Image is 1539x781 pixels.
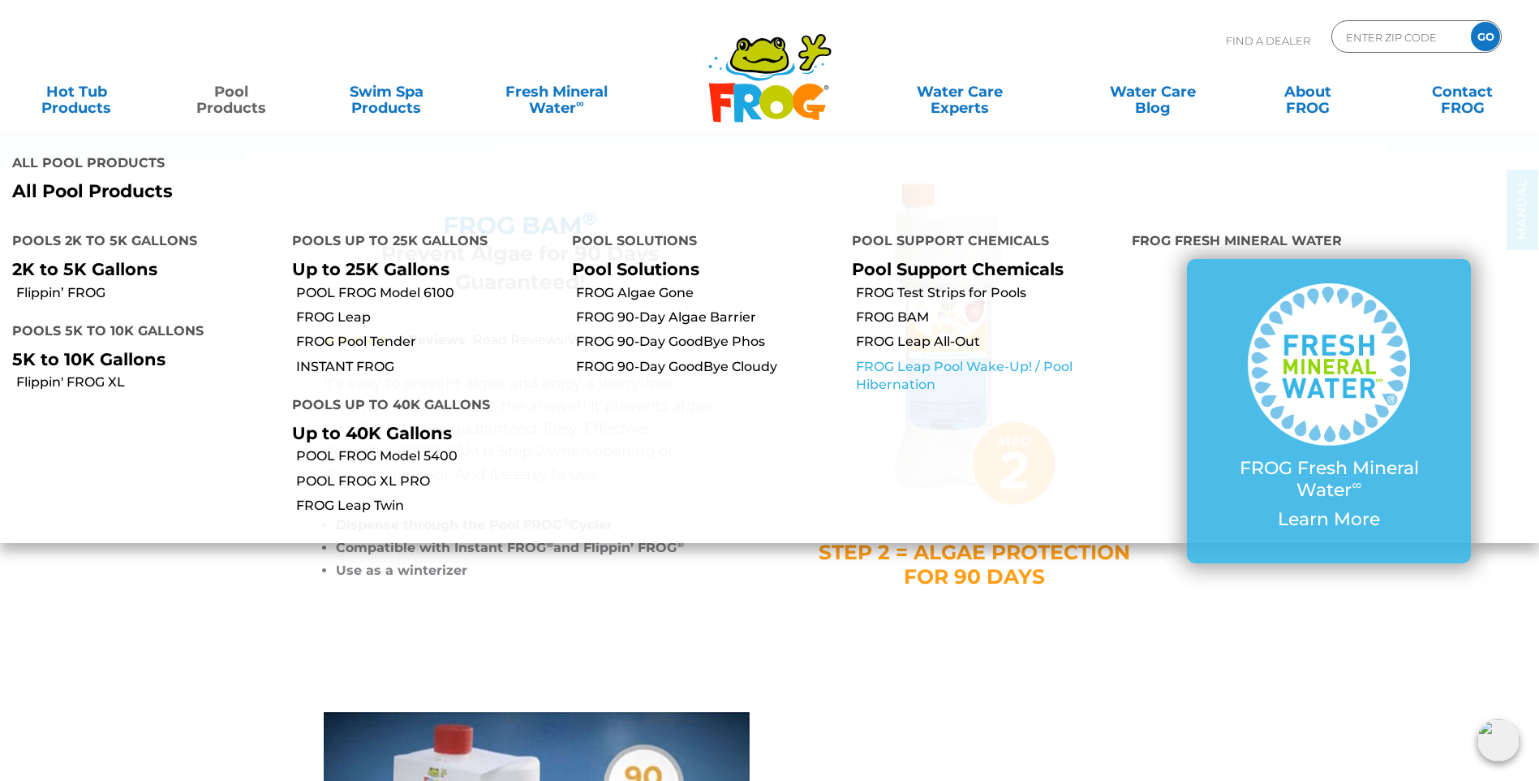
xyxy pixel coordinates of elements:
[1247,76,1368,108] a: AboutFROG
[1219,509,1438,530] p: Learn More
[1352,477,1361,493] sup: ∞
[481,76,632,108] a: Fresh MineralWater∞
[819,540,1131,589] h4: STEP 2 = ALGAE PROTECTION FOR 90 DAYS
[171,76,292,108] a: PoolProducts
[12,227,268,259] h4: Pools 2K to 5K Gallons
[572,227,828,259] h4: Pool Solutions
[292,259,548,279] p: Up to 25K Gallons
[296,333,560,351] a: FROG Pool Tender
[576,333,840,351] a: FROG 90-Day GoodBye Phos
[292,423,548,443] p: Up to 40K Gallons
[1219,458,1438,501] p: FROG Fresh Mineral Water
[856,358,1120,395] a: FROG Leap Pool Wake-Up! / Pool Hibernation
[16,284,280,302] a: Flippin’ FROG
[576,97,584,110] sup: ∞
[856,309,1120,326] a: FROG BAM
[1344,25,1454,49] input: Zip Code Form
[852,259,1107,279] p: Pool Support Chemicals
[856,284,1120,302] a: FROG Test Strips for Pools
[296,447,560,465] a: POOL FROG Model 5400
[1132,227,1527,259] h4: FROG Fresh Mineral Water
[1219,283,1438,538] a: FROG Fresh Mineral Water∞ Learn More
[852,227,1107,259] h4: Pool Support Chemicals
[12,317,268,349] h4: Pools 5K to 10K Gallons
[292,390,548,423] h4: Pools up to 40K Gallons
[1226,20,1310,61] p: Find A Dealer
[677,537,684,550] sup: ®
[1471,22,1500,51] input: GO
[576,358,840,376] a: FROG 90-Day GoodBye Cloudy
[296,472,560,490] a: POOL FROG XL PRO
[862,76,1058,108] a: Water CareExperts
[1092,76,1213,108] a: Water CareBlog
[12,149,758,181] h4: All Pool Products
[576,284,840,302] a: FROG Algae Gone
[336,559,717,582] li: Use as a winterizer
[12,181,758,202] a: All Pool Products
[296,358,560,376] a: INSTANT FROG
[292,227,548,259] h4: Pools up to 25K Gallons
[12,259,268,279] p: 2K to 5K Gallons
[16,373,280,391] a: Flippin' FROG XL
[296,309,560,326] a: FROG Leap
[1477,719,1520,762] img: openIcon
[16,76,137,108] a: Hot TubProducts
[326,76,447,108] a: Swim SpaProducts
[1402,76,1523,108] a: ContactFROG
[856,333,1120,351] a: FROG Leap All-Out
[572,259,699,279] a: Pool Solutions
[296,284,560,302] a: POOL FROG Model 6100
[12,349,268,369] p: 5K to 10K Gallons
[296,497,560,515] a: FROG Leap Twin
[576,309,840,326] a: FROG 90-Day Algae Barrier
[546,537,553,550] sup: ®
[336,537,717,559] li: Compatible with Instant FROG and Flippin’ FROG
